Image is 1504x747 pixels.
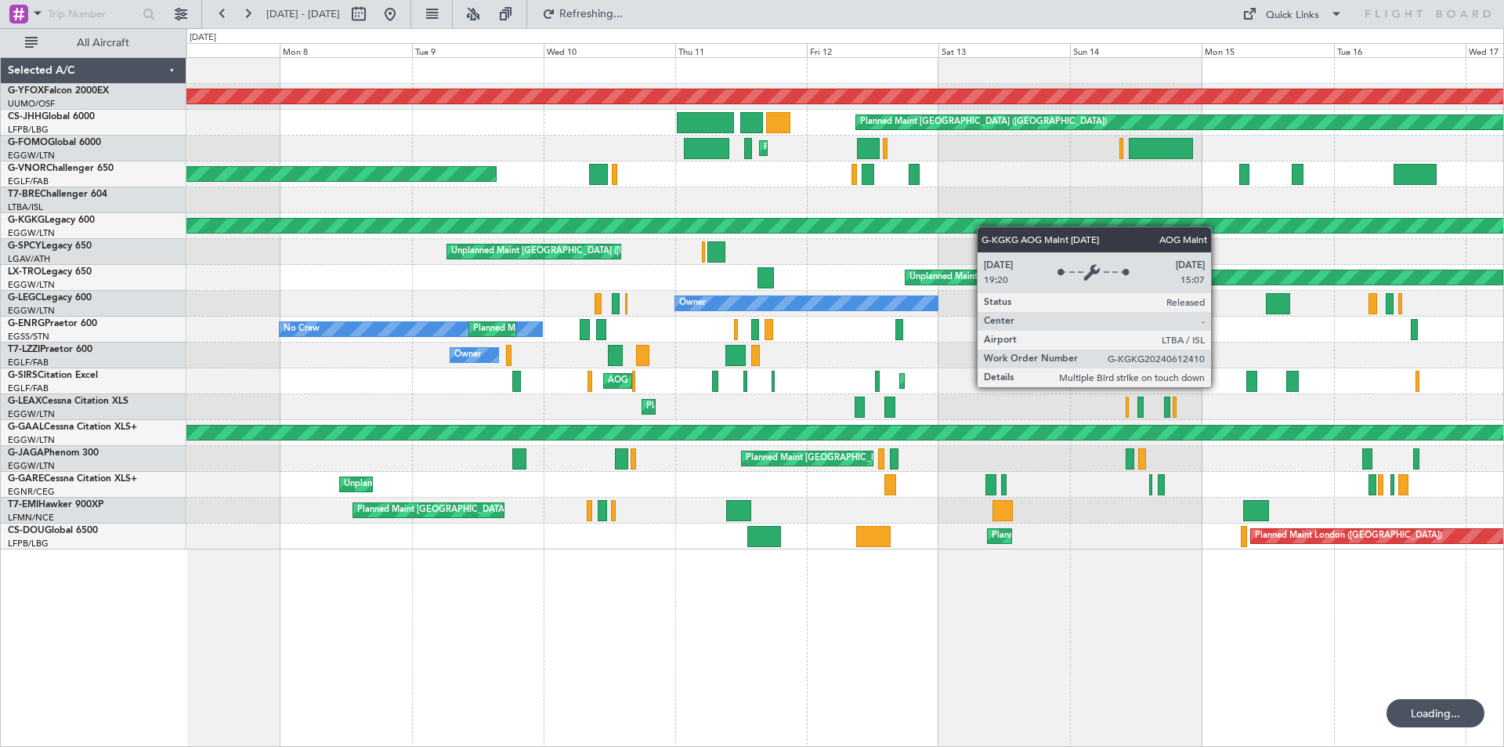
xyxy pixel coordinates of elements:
[148,43,280,57] div: Sun 7
[8,216,95,225] a: G-KGKGLegacy 600
[544,43,675,57] div: Wed 10
[473,317,720,341] div: Planned Maint [GEOGRAPHIC_DATA] ([GEOGRAPHIC_DATA])
[938,43,1070,57] div: Sat 13
[8,474,137,484] a: G-GARECessna Citation XLS+
[8,164,114,173] a: G-VNORChallenger 650
[8,512,54,524] a: LFMN/NCE
[8,253,50,265] a: LGAV/ATH
[8,201,43,213] a: LTBA/ISL
[8,138,48,147] span: G-FOMO
[764,136,1010,160] div: Planned Maint [GEOGRAPHIC_DATA] ([GEOGRAPHIC_DATA])
[8,293,42,303] span: G-LEGC
[807,43,938,57] div: Fri 12
[8,397,42,406] span: G-LEAX
[8,422,44,432] span: G-GAAL
[8,98,55,110] a: UUMO/OSF
[8,526,98,535] a: CS-DOUGlobal 6500
[1235,2,1350,27] button: Quick Links
[8,408,55,420] a: EGGW/LTN
[8,138,101,147] a: G-FOMOGlobal 6000
[8,112,95,121] a: CS-JHHGlobal 6000
[451,240,705,263] div: Unplanned Maint [GEOGRAPHIC_DATA] ([PERSON_NAME] Intl)
[8,293,92,303] a: G-LEGCLegacy 600
[8,500,103,509] a: T7-EMIHawker 900XP
[8,486,55,498] a: EGNR/CEG
[8,371,98,380] a: G-SIRSCitation Excel
[8,150,55,161] a: EGGW/LTN
[8,357,49,368] a: EGLF/FAB
[646,395,893,419] div: Planned Maint [GEOGRAPHIC_DATA] ([GEOGRAPHIC_DATA])
[8,434,55,446] a: EGGW/LTN
[8,241,42,251] span: G-SPCY
[1266,8,1319,24] div: Quick Links
[8,267,92,277] a: LX-TROLegacy 650
[8,241,92,251] a: G-SPCYLegacy 650
[860,111,1107,134] div: Planned Maint [GEOGRAPHIC_DATA] ([GEOGRAPHIC_DATA])
[909,266,1163,289] div: Unplanned Maint [GEOGRAPHIC_DATA] ([PERSON_NAME] Intl)
[8,448,99,458] a: G-JAGAPhenom 300
[8,190,40,199] span: T7-BRE
[8,86,44,96] span: G-YFOX
[280,43,411,57] div: Mon 8
[535,2,629,27] button: Refreshing...
[679,292,706,315] div: Owner
[8,422,137,432] a: G-GAALCessna Citation XLS+
[190,31,216,45] div: [DATE]
[8,345,92,354] a: T7-LZZIPraetor 600
[266,7,340,21] span: [DATE] - [DATE]
[1070,43,1202,57] div: Sun 14
[8,460,55,472] a: EGGW/LTN
[8,526,45,535] span: CS-DOU
[41,38,165,49] span: All Aircraft
[357,499,507,522] div: Planned Maint [GEOGRAPHIC_DATA]
[344,473,486,496] div: Unplanned Maint [PERSON_NAME]
[454,343,481,367] div: Owner
[992,524,1238,548] div: Planned Maint [GEOGRAPHIC_DATA] ([GEOGRAPHIC_DATA])
[8,371,38,380] span: G-SIRS
[284,317,320,341] div: No Crew
[8,319,45,328] span: G-ENRG
[8,176,49,187] a: EGLF/FAB
[8,227,55,239] a: EGGW/LTN
[412,43,544,57] div: Tue 9
[608,369,727,393] div: AOG Maint [PERSON_NAME]
[17,31,170,56] button: All Aircraft
[8,164,46,173] span: G-VNOR
[8,86,109,96] a: G-YFOXFalcon 2000EX
[982,292,1229,315] div: Planned Maint [GEOGRAPHIC_DATA] ([GEOGRAPHIC_DATA])
[8,190,107,199] a: T7-BREChallenger 604
[746,447,992,470] div: Planned Maint [GEOGRAPHIC_DATA] ([GEOGRAPHIC_DATA])
[1334,43,1466,57] div: Tue 16
[8,319,97,328] a: G-ENRGPraetor 600
[8,124,49,136] a: LFPB/LBG
[1202,43,1333,57] div: Mon 15
[8,383,49,394] a: EGLF/FAB
[904,369,1151,393] div: Planned Maint [GEOGRAPHIC_DATA] ([GEOGRAPHIC_DATA])
[559,9,624,20] span: Refreshing...
[8,305,55,317] a: EGGW/LTN
[8,397,128,406] a: G-LEAXCessna Citation XLS
[8,538,49,549] a: LFPB/LBG
[8,500,38,509] span: T7-EMI
[8,216,45,225] span: G-KGKG
[8,474,44,484] span: G-GARE
[1255,524,1442,548] div: Planned Maint London ([GEOGRAPHIC_DATA])
[8,331,49,343] a: EGSS/STN
[8,279,55,291] a: EGGW/LTN
[8,448,44,458] span: G-JAGA
[8,112,42,121] span: CS-JHH
[1386,699,1484,727] div: Loading...
[8,267,42,277] span: LX-TRO
[48,2,138,26] input: Trip Number
[8,345,40,354] span: T7-LZZI
[675,43,807,57] div: Thu 11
